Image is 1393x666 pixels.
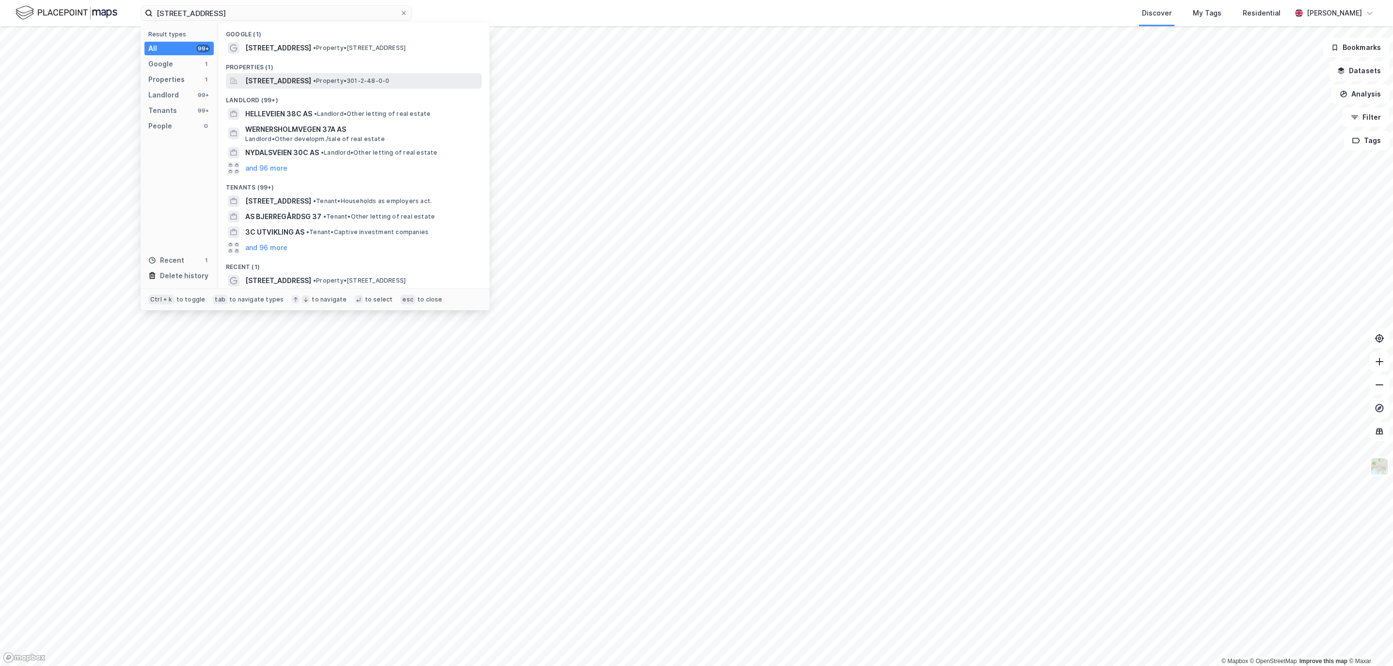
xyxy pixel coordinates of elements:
[148,74,185,85] div: Properties
[1331,84,1389,104] button: Analysis
[1323,38,1389,57] button: Bookmarks
[218,89,490,106] div: Landlord (99+)
[1307,7,1362,19] div: [PERSON_NAME]
[313,197,432,205] span: Tenant • Households as employers act.
[176,296,206,303] div: to toggle
[229,296,284,303] div: to navigate types
[313,277,316,284] span: •
[245,42,311,54] span: [STREET_ADDRESS]
[313,197,316,205] span: •
[148,31,214,38] div: Result types
[218,56,490,73] div: Properties (1)
[323,213,326,220] span: •
[313,77,316,84] span: •
[148,105,177,116] div: Tenants
[312,296,347,303] div: to navigate
[245,124,478,135] span: WERNERSHOLMVEGEN 37A AS
[3,652,46,663] a: Mapbox homepage
[16,4,117,21] img: logo.f888ab2527a4732fd821a326f86c7f29.svg
[196,45,210,52] div: 99+
[1243,7,1281,19] div: Residential
[306,228,428,236] span: Tenant • Captive investment companies
[148,58,173,70] div: Google
[202,122,210,130] div: 0
[1250,658,1297,665] a: OpenStreetMap
[218,176,490,193] div: Tenants (99+)
[245,195,311,207] span: [STREET_ADDRESS]
[1221,658,1248,665] a: Mapbox
[148,120,172,132] div: People
[160,270,208,282] div: Delete history
[1345,619,1393,666] iframe: Chat Widget
[196,107,210,114] div: 99+
[314,110,317,117] span: •
[245,135,385,143] span: Landlord • Other developm./sale of real estate
[153,6,400,20] input: Search by address, cadastre, landlords, tenants or people
[313,277,406,285] span: Property • [STREET_ADDRESS]
[245,226,304,238] span: 3C UTVIKLING AS
[213,295,227,304] div: tab
[1370,457,1389,476] img: Z
[202,76,210,83] div: 1
[1329,61,1389,80] button: Datasets
[148,254,184,266] div: Recent
[321,149,438,157] span: Landlord • Other letting of real estate
[1344,131,1389,150] button: Tags
[313,44,406,52] span: Property • [STREET_ADDRESS]
[148,43,157,54] div: All
[1142,7,1171,19] div: Discover
[400,295,415,304] div: esc
[245,242,287,254] button: and 96 more
[1299,658,1347,665] a: Improve this map
[202,256,210,264] div: 1
[365,296,393,303] div: to select
[306,228,309,236] span: •
[323,213,435,221] span: Tenant • Other letting of real estate
[314,110,431,118] span: Landlord • Other letting of real estate
[1343,108,1389,127] button: Filter
[245,108,312,120] span: HELLEVEIEN 38C AS
[218,23,490,40] div: Google (1)
[245,211,321,222] span: AS BJERREGÅRDSG 37
[148,295,174,304] div: Ctrl + k
[245,147,319,159] span: NYDALSVEIEN 30C AS
[321,149,324,156] span: •
[218,255,490,273] div: Recent (1)
[245,162,287,174] button: and 96 more
[313,44,316,51] span: •
[1193,7,1221,19] div: My Tags
[245,275,311,286] span: [STREET_ADDRESS]
[417,296,443,303] div: to close
[245,75,311,87] span: [STREET_ADDRESS]
[202,60,210,68] div: 1
[196,91,210,99] div: 99+
[148,89,179,101] div: Landlord
[313,77,389,85] span: Property • 301-2-48-0-0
